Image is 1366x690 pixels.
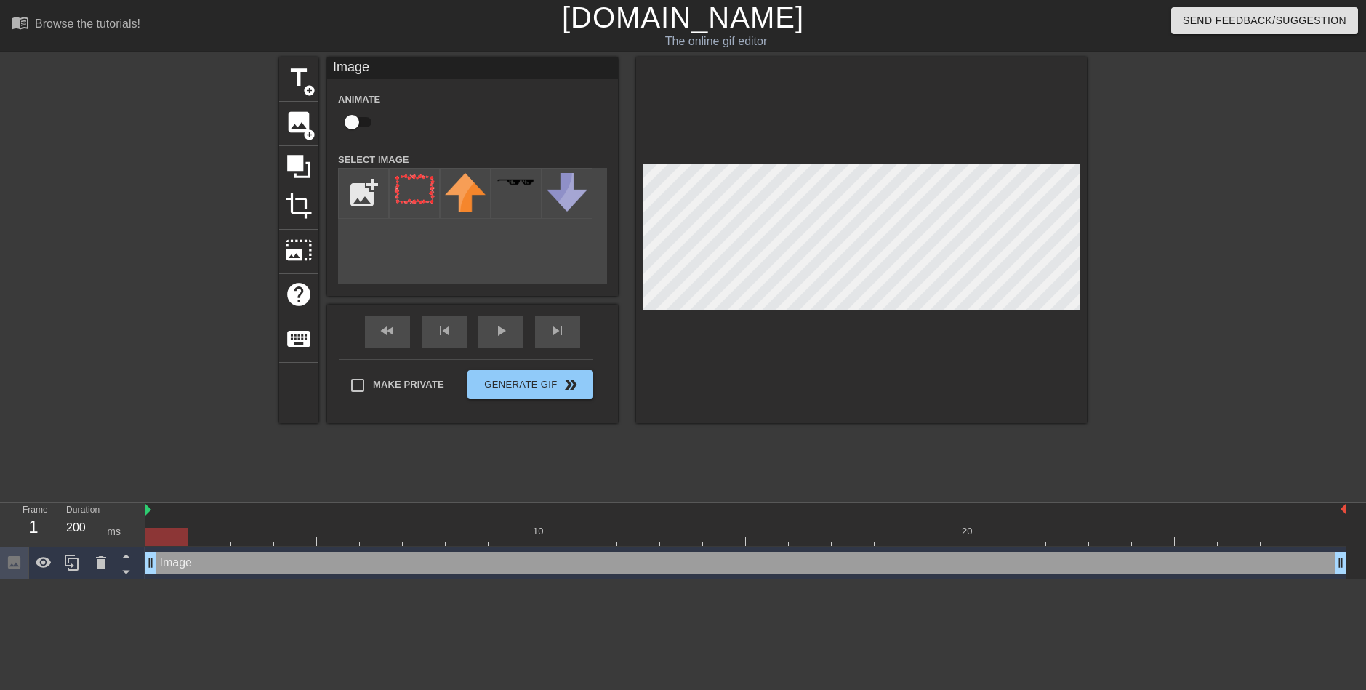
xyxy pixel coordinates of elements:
[547,173,587,212] img: downvote.png
[12,503,55,545] div: Frame
[549,322,566,340] span: skip_next
[143,555,158,570] span: drag_handle
[303,129,316,141] span: add_circle
[1171,7,1358,34] button: Send Feedback/Suggestion
[462,33,969,50] div: The online gif editor
[285,325,313,353] span: keyboard
[303,84,316,97] span: add_circle
[107,524,121,539] div: ms
[962,524,975,539] div: 20
[35,17,140,30] div: Browse the tutorials!
[467,370,593,399] button: Generate Gif
[496,178,537,186] img: deal-with-it.png
[562,376,579,393] span: double_arrow
[1183,12,1346,30] span: Send Feedback/Suggestion
[394,173,435,206] img: YxX2K-7y9xv1_large.png
[12,14,29,31] span: menu_book
[473,376,587,393] span: Generate Gif
[66,506,100,515] label: Duration
[1341,503,1346,515] img: bound-end.png
[373,377,444,392] span: Make Private
[1333,555,1348,570] span: drag_handle
[23,514,44,540] div: 1
[492,322,510,340] span: play_arrow
[338,92,380,107] label: Animate
[435,322,453,340] span: skip_previous
[285,236,313,264] span: photo_size_select_large
[379,322,396,340] span: fast_rewind
[285,108,313,136] span: image
[285,192,313,220] span: crop
[327,57,618,79] div: Image
[445,173,486,212] img: upvote.png
[562,1,804,33] a: [DOMAIN_NAME]
[285,281,313,308] span: help
[12,14,140,36] a: Browse the tutorials!
[338,153,409,167] label: Select Image
[285,64,313,92] span: title
[533,524,546,539] div: 10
